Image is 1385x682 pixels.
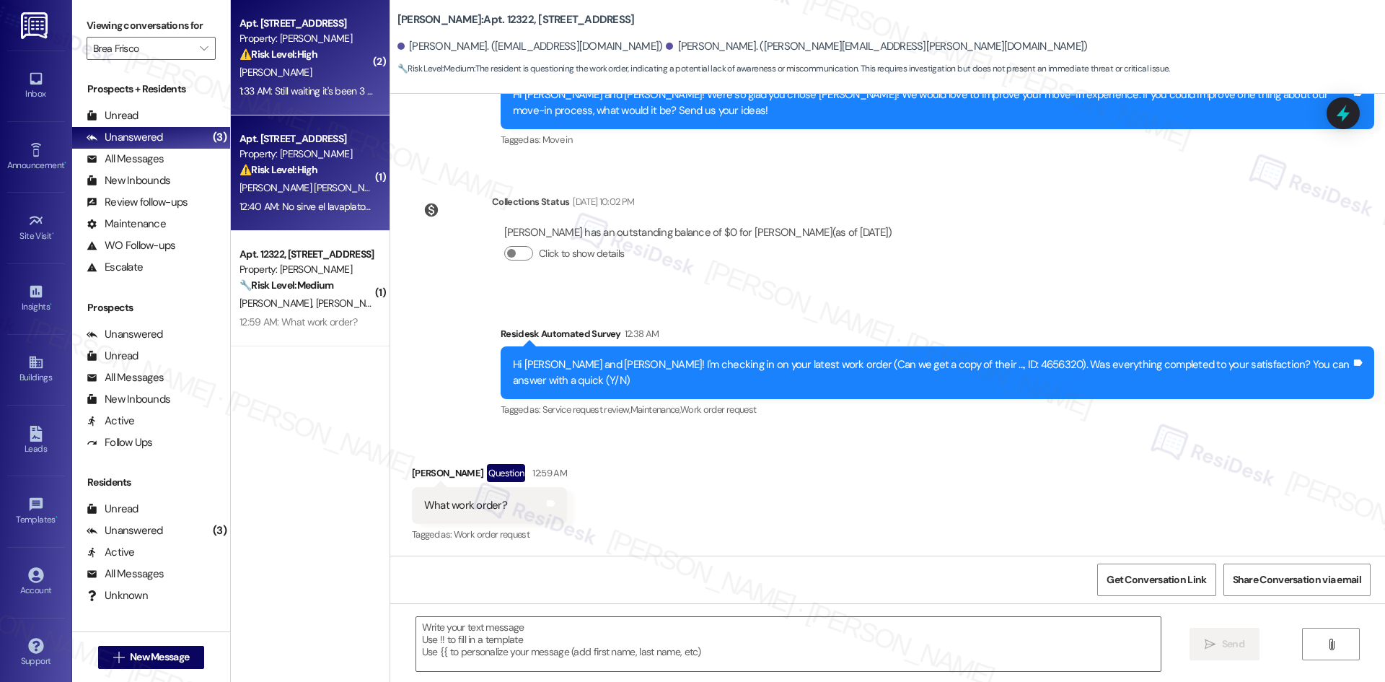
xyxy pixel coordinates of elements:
[200,43,208,54] i: 
[569,194,634,209] div: [DATE] 10:02 PM
[87,14,216,37] label: Viewing conversations for
[1222,637,1244,652] span: Send
[542,403,630,416] span: Service request review ,
[1223,564,1371,596] button: Share Conversation via email
[72,300,230,315] div: Prospects
[239,200,426,213] div: 12:40 AM: No sirve el lavaplatos, está tapado
[492,194,569,209] div: Collections Status
[412,464,567,487] div: [PERSON_NAME]
[1107,572,1206,587] span: Get Conversation Link
[1326,639,1337,650] i: 
[630,403,680,416] span: Maintenance ,
[1233,572,1361,587] span: Share Conversation via email
[239,315,357,328] div: 12:59 AM: What work order?
[64,158,66,168] span: •
[209,520,230,542] div: (3)
[87,502,138,517] div: Unread
[87,545,135,560] div: Active
[239,31,373,46] div: Property: [PERSON_NAME]
[1205,639,1215,650] i: 
[680,403,756,416] span: Work order request
[397,12,635,27] b: [PERSON_NAME]: Apt. 12322, [STREET_ADDRESS]
[239,181,386,194] span: [PERSON_NAME] [PERSON_NAME]
[72,82,230,97] div: Prospects + Residents
[239,279,333,292] strong: 🔧 Risk Level: Medium
[487,464,525,482] div: Question
[87,327,163,342] div: Unanswered
[501,129,1374,150] div: Tagged as:
[7,563,65,602] a: Account
[87,349,138,364] div: Unread
[412,524,567,545] div: Tagged as:
[1190,628,1259,660] button: Send
[7,492,65,531] a: Templates •
[87,414,135,429] div: Active
[315,297,387,310] span: [PERSON_NAME]
[239,16,373,31] div: Apt. [STREET_ADDRESS]
[504,225,892,240] div: [PERSON_NAME] has an outstanding balance of $0 for [PERSON_NAME] (as of [DATE])
[397,63,474,74] strong: 🔧 Risk Level: Medium
[239,247,373,262] div: Apt. 12322, [STREET_ADDRESS]
[1097,564,1215,596] button: Get Conversation Link
[87,523,163,538] div: Unanswered
[7,350,65,389] a: Buildings
[513,87,1351,118] div: Hi [PERSON_NAME] and [PERSON_NAME]! We're so glad you chose [PERSON_NAME]! We would love to impro...
[239,262,373,277] div: Property: [PERSON_NAME]
[239,131,373,147] div: Apt. [STREET_ADDRESS]
[87,195,188,210] div: Review follow-ups
[87,567,164,582] div: All Messages
[7,66,65,105] a: Inbox
[209,126,230,149] div: (3)
[501,399,1374,420] div: Tagged as:
[513,357,1351,388] div: Hi [PERSON_NAME] and [PERSON_NAME]! I'm checking in on your latest work order (Can we get a copy ...
[501,326,1374,346] div: Residesk Automated Survey
[87,108,138,123] div: Unread
[21,12,50,39] img: ResiDesk Logo
[130,650,189,665] span: New Message
[666,39,1087,54] div: [PERSON_NAME]. ([PERSON_NAME][EMAIL_ADDRESS][PERSON_NAME][DOMAIN_NAME])
[87,217,166,232] div: Maintenance
[87,370,164,385] div: All Messages
[98,646,205,669] button: New Message
[239,147,373,162] div: Property: [PERSON_NAME]
[56,512,58,523] span: •
[397,39,663,54] div: [PERSON_NAME]. ([EMAIL_ADDRESS][DOMAIN_NAME])
[52,229,54,239] span: •
[7,421,65,460] a: Leads
[454,528,529,541] span: Work order request
[87,152,164,167] div: All Messages
[87,130,163,145] div: Unanswered
[621,326,659,341] div: 12:38 AM
[7,209,65,248] a: Site Visit •
[93,37,193,60] input: All communities
[87,435,153,450] div: Follow Ups
[7,279,65,318] a: Insights •
[87,392,170,407] div: New Inbounds
[239,297,316,310] span: [PERSON_NAME]
[239,66,312,79] span: [PERSON_NAME]
[239,48,317,61] strong: ⚠️ Risk Level: High
[87,238,175,253] div: WO Follow-ups
[239,84,876,97] div: 1:33 AM: Still waiting it's been 3 weeks. Our locks still not fixed and no one has got back to us...
[87,260,143,275] div: Escalate
[7,634,65,673] a: Support
[542,134,572,146] span: Move in
[72,475,230,490] div: Residents
[397,61,1170,76] span: : The resident is questioning the work order, indicating a potential lack of awareness or miscomm...
[87,588,148,603] div: Unknown
[87,173,170,188] div: New Inbounds
[424,498,507,513] div: What work order?
[113,652,124,663] i: 
[529,465,567,481] div: 12:59 AM
[50,300,52,310] span: •
[539,246,624,261] label: Click to show details
[239,163,317,176] strong: ⚠️ Risk Level: High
